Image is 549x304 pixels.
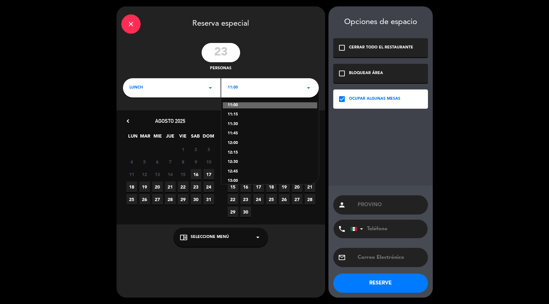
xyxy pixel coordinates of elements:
span: 25 [266,194,277,205]
span: 23 [240,194,251,205]
div: Mexico (México): +52 [351,220,365,238]
span: 3 [204,144,214,155]
span: 24 [253,194,264,205]
span: 28 [305,194,315,205]
span: 11:00 [228,85,238,91]
i: close [127,20,135,28]
span: LUNCH [129,85,143,91]
span: 13 [152,169,163,180]
span: 22 [178,182,188,192]
div: 12:45 [228,169,312,175]
span: agosto 2025 [155,118,185,124]
i: check_box_outline_blank [338,70,346,77]
span: 8 [178,156,188,167]
span: 26 [279,194,290,205]
span: 30 [240,207,251,217]
span: 19 [279,182,290,192]
span: 20 [152,182,163,192]
span: 25 [126,194,137,205]
i: arrow_drop_down [305,84,312,92]
i: person [338,201,346,209]
i: chrome_reader_mode [180,233,187,241]
span: 11 [126,169,137,180]
span: 16 [191,169,201,180]
input: Correo Electrónico [357,253,423,262]
i: arrow_drop_down [206,84,214,92]
span: 17 [204,169,214,180]
span: 29 [228,207,238,217]
span: 10 [204,156,214,167]
span: VIE [178,132,188,143]
span: 27 [292,194,302,205]
span: 6 [152,156,163,167]
span: 24 [204,182,214,192]
div: Opciones de espacio [333,18,428,27]
i: check_box_outline_blank [338,44,346,52]
span: 17 [253,182,264,192]
span: 26 [139,194,150,205]
span: 27 [152,194,163,205]
div: 11:15 [228,112,312,118]
input: 0 [202,43,240,62]
span: MIE [152,132,163,143]
i: email [338,254,346,261]
span: Seleccione Menú [191,234,229,241]
span: 14 [165,169,176,180]
div: 12:15 [228,150,312,156]
i: check_box [338,95,346,103]
span: 28 [165,194,176,205]
i: arrow_drop_down [254,233,262,241]
span: 31 [204,194,214,205]
span: 15 [228,182,238,192]
div: CERRAR TODO EL RESTAURANTE [349,45,413,51]
span: 19 [139,182,150,192]
span: 21 [305,182,315,192]
span: 12 [139,169,150,180]
span: 18 [126,182,137,192]
div: BLOQUEAR ÁREA [349,70,383,77]
span: 2 [191,144,201,155]
div: 11:45 [228,131,312,137]
span: DOM [203,132,213,143]
span: 30 [191,194,201,205]
input: Teléfono [350,220,421,238]
span: 18 [266,182,277,192]
span: 15 [178,169,188,180]
i: phone [338,225,346,233]
span: 1 [178,144,188,155]
span: SAB [190,132,201,143]
span: 7 [165,156,176,167]
i: chevron_left [125,118,131,124]
div: 12:00 [228,140,312,147]
span: 22 [228,194,238,205]
span: 29 [178,194,188,205]
div: 12:30 [228,159,312,165]
span: 4 [126,156,137,167]
span: LUN [127,132,138,143]
span: 9 [191,156,201,167]
div: Reserva especial [117,6,325,40]
input: Nombre [357,200,423,209]
span: 20 [292,182,302,192]
span: MAR [140,132,151,143]
span: 16 [240,182,251,192]
button: RESERVE [333,274,428,293]
span: 5 [139,156,150,167]
span: JUE [165,132,176,143]
div: 11:00 [223,102,317,109]
div: OCUPAR ALGUNAS MESAS [349,96,400,102]
span: 21 [165,182,176,192]
div: 11:30 [228,121,312,128]
div: 13:00 [228,178,312,184]
span: 23 [191,182,201,192]
span: personas [210,65,231,72]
